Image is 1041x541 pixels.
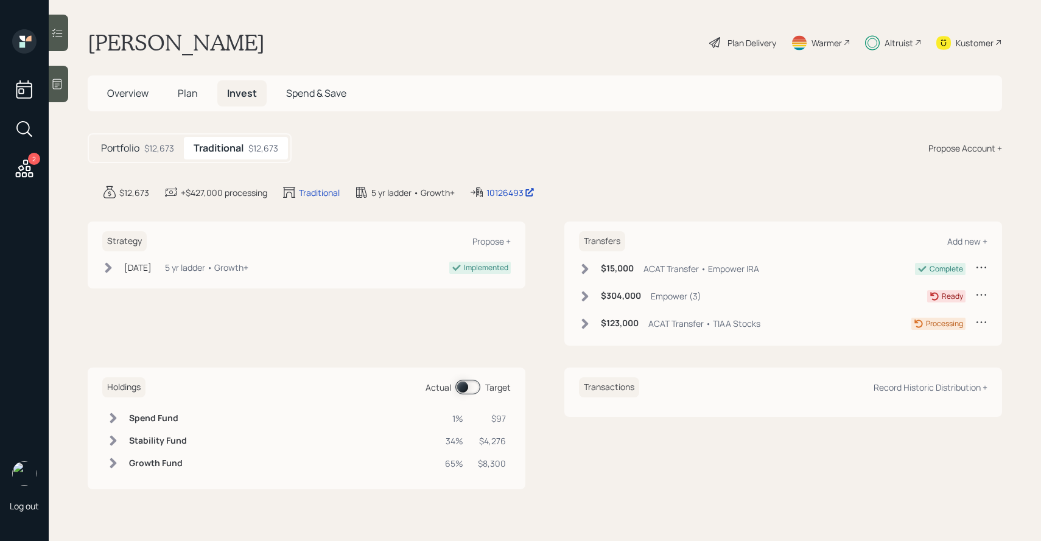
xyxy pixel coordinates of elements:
[102,231,147,251] h6: Strategy
[956,37,994,49] div: Kustomer
[165,261,248,274] div: 5 yr ladder • Growth+
[445,435,463,447] div: 34%
[101,142,139,154] h5: Portfolio
[10,500,39,512] div: Log out
[129,436,187,446] h6: Stability Fund
[942,291,963,302] div: Ready
[286,86,346,100] span: Spend & Save
[472,236,511,247] div: Propose +
[144,142,174,155] div: $12,673
[579,377,639,397] h6: Transactions
[102,377,145,397] h6: Holdings
[930,264,963,274] div: Complete
[445,412,463,425] div: 1%
[464,262,508,273] div: Implemented
[129,413,187,424] h6: Spend Fund
[28,153,40,165] div: 2
[445,457,463,470] div: 65%
[601,318,639,329] h6: $123,000
[181,186,267,199] div: +$427,000 processing
[928,142,1002,155] div: Propose Account +
[811,37,842,49] div: Warmer
[651,290,701,302] div: Empower (3)
[926,318,963,329] div: Processing
[124,261,152,274] div: [DATE]
[119,186,149,199] div: $12,673
[601,264,634,274] h6: $15,000
[194,142,244,154] h5: Traditional
[426,381,451,394] div: Actual
[579,231,625,251] h6: Transfers
[885,37,913,49] div: Altruist
[88,29,265,56] h1: [PERSON_NAME]
[227,86,257,100] span: Invest
[107,86,149,100] span: Overview
[248,142,278,155] div: $12,673
[727,37,776,49] div: Plan Delivery
[643,262,759,275] div: ACAT Transfer • Empower IRA
[478,435,506,447] div: $4,276
[129,458,187,469] h6: Growth Fund
[299,186,340,199] div: Traditional
[478,412,506,425] div: $97
[648,317,760,330] div: ACAT Transfer • TIAA Stocks
[874,382,987,393] div: Record Historic Distribution +
[947,236,987,247] div: Add new +
[601,291,641,301] h6: $304,000
[371,186,455,199] div: 5 yr ladder • Growth+
[178,86,198,100] span: Plan
[478,457,506,470] div: $8,300
[485,381,511,394] div: Target
[486,186,535,199] div: 10126493
[12,461,37,486] img: sami-boghos-headshot.png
